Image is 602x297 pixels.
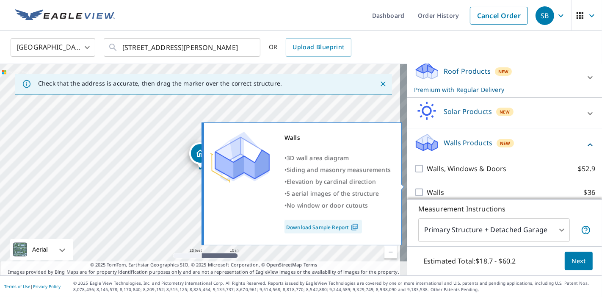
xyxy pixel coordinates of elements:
div: Walls [284,132,391,144]
button: Next [565,252,593,271]
div: Aerial [10,239,73,260]
span: New [500,108,510,115]
span: Next [572,256,586,266]
p: Walls [427,187,444,197]
div: Roof ProductsNewPremium with Regular Delivery [414,61,595,94]
a: Terms [304,261,318,268]
a: Cancel Order [470,7,528,25]
p: Premium with Regular Delivery [414,85,580,94]
p: $36 [584,187,595,197]
img: Pdf Icon [349,223,360,231]
span: 5 aerial images of the structure [287,189,379,197]
p: Measurement Instructions [418,204,591,214]
span: Siding and masonry measurements [287,166,391,174]
span: Upload Blueprint [293,42,344,53]
p: $52.9 [578,164,595,174]
div: • [284,152,391,164]
div: OR [269,38,351,57]
div: [GEOGRAPHIC_DATA] [11,36,95,59]
div: • [284,200,391,211]
p: Walls, Windows & Doors [427,164,506,174]
input: Search by address or latitude-longitude [122,36,243,59]
img: Premium [210,132,270,183]
div: SB [536,6,554,25]
span: New [500,140,510,147]
p: Roof Products [444,66,491,76]
div: • [284,164,391,176]
p: Solar Products [444,106,492,117]
span: Your report will include the primary structure and a detached garage if one exists. [581,225,591,235]
a: Terms of Use [4,283,30,289]
p: Estimated Total: $18.7 - $60.2 [417,252,522,270]
div: Walls ProductsNew [414,133,595,157]
div: Solar ProductsNew [414,101,595,125]
span: 3D wall area diagram [287,154,349,162]
div: Primary Structure + Detached Garage [418,218,570,242]
a: Current Level 20, Zoom Out [384,246,397,258]
span: © 2025 TomTom, Earthstar Geographics SIO, © 2025 Microsoft Corporation, © [90,261,318,269]
div: Aerial [30,239,50,260]
img: EV Logo [15,9,115,22]
p: © 2025 Eagle View Technologies, Inc. and Pictometry International Corp. All Rights Reserved. Repo... [73,280,598,293]
a: Download Sample Report [284,220,362,233]
div: • [284,188,391,200]
span: New [498,68,508,75]
span: Elevation by cardinal direction [287,178,376,186]
p: | [4,284,61,289]
button: Close [378,78,389,89]
p: Walls Products [444,138,492,148]
div: • [284,176,391,188]
p: Check that the address is accurate, then drag the marker over the correct structure. [38,80,282,87]
span: No window or door cutouts [287,201,368,209]
a: OpenStreetMap [266,261,302,268]
a: Privacy Policy [33,283,61,289]
a: Upload Blueprint [286,38,351,57]
div: Dropped pin, building 1, Residential property, 200 Jane Hill Rd Ashland, KY 41101 [189,142,211,169]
